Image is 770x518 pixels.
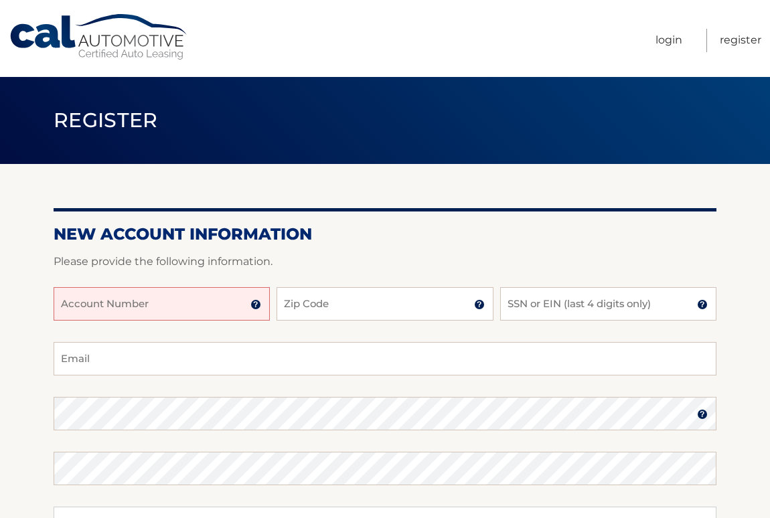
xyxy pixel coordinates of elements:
[250,299,261,310] img: tooltip.svg
[500,287,716,321] input: SSN or EIN (last 4 digits only)
[697,409,708,420] img: tooltip.svg
[277,287,493,321] input: Zip Code
[697,299,708,310] img: tooltip.svg
[54,342,716,375] input: Email
[54,224,716,244] h2: New Account Information
[54,252,716,271] p: Please provide the following information.
[656,29,682,52] a: Login
[720,29,761,52] a: Register
[9,13,189,61] a: Cal Automotive
[474,299,485,310] img: tooltip.svg
[54,287,270,321] input: Account Number
[54,108,158,133] span: Register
